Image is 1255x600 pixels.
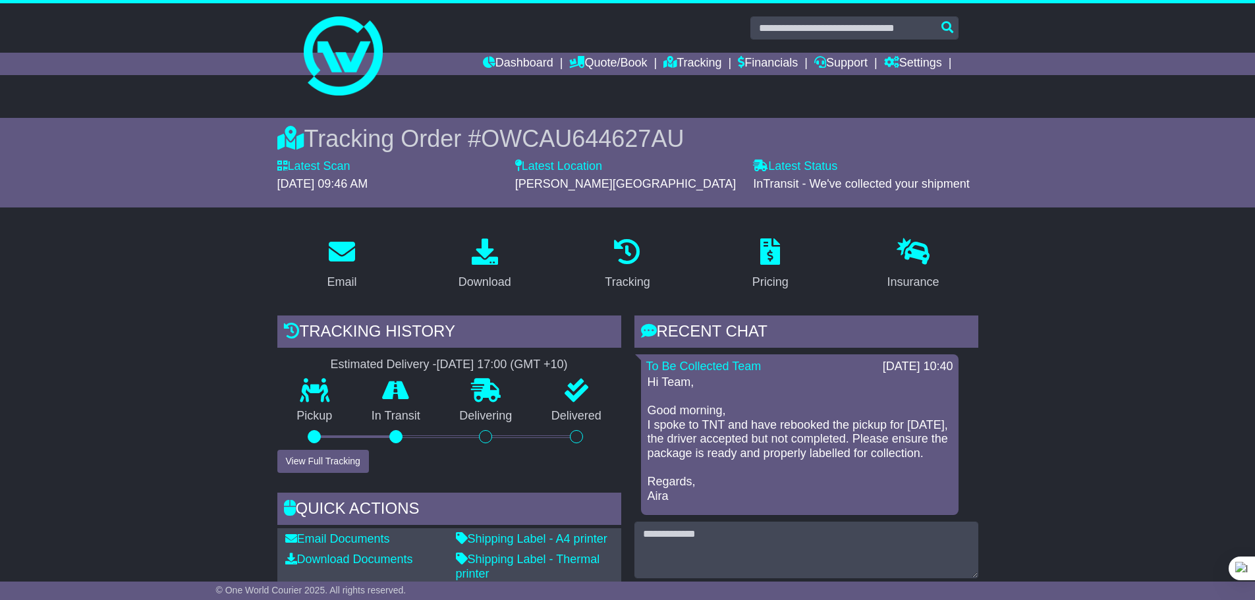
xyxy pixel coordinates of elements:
div: Email [327,273,356,291]
div: Insurance [887,273,939,291]
a: Support [814,53,868,75]
a: Financials [738,53,798,75]
p: Delivered [532,409,621,423]
p: Delivering [440,409,532,423]
a: Shipping Label - Thermal printer [456,553,600,580]
div: Pricing [752,273,789,291]
a: Dashboard [483,53,553,75]
button: View Full Tracking [277,450,369,473]
div: Tracking [605,273,650,291]
a: Insurance [879,234,948,296]
a: Shipping Label - A4 printer [456,532,607,545]
label: Latest Location [515,159,602,174]
a: Email [318,234,365,296]
a: Settings [884,53,942,75]
span: [PERSON_NAME][GEOGRAPHIC_DATA] [515,177,736,190]
div: Tracking Order # [277,124,978,153]
div: [DATE] 10:40 [883,360,953,374]
div: [DATE] 17:00 (GMT +10) [437,358,568,372]
a: Pricing [744,234,797,296]
a: Email Documents [285,532,390,545]
div: Download [459,273,511,291]
span: InTransit - We've collected your shipment [753,177,970,190]
p: Pickup [277,409,352,423]
span: OWCAU644627AU [481,125,684,152]
div: RECENT CHAT [634,315,978,351]
a: Tracking [663,53,721,75]
label: Latest Scan [277,159,350,174]
span: [DATE] 09:46 AM [277,177,368,190]
a: To Be Collected Team [646,360,762,373]
span: © One World Courier 2025. All rights reserved. [216,585,406,595]
label: Latest Status [753,159,837,174]
a: Download [450,234,520,296]
p: In Transit [352,409,440,423]
a: Tracking [596,234,658,296]
div: Tracking history [277,315,621,351]
p: Hi Team, Good morning, I spoke to TNT and have rebooked the pickup for [DATE], the driver accepte... [648,375,952,503]
div: Quick Actions [277,493,621,528]
a: Quote/Book [569,53,647,75]
div: Estimated Delivery - [277,358,621,372]
a: Download Documents [285,553,413,566]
